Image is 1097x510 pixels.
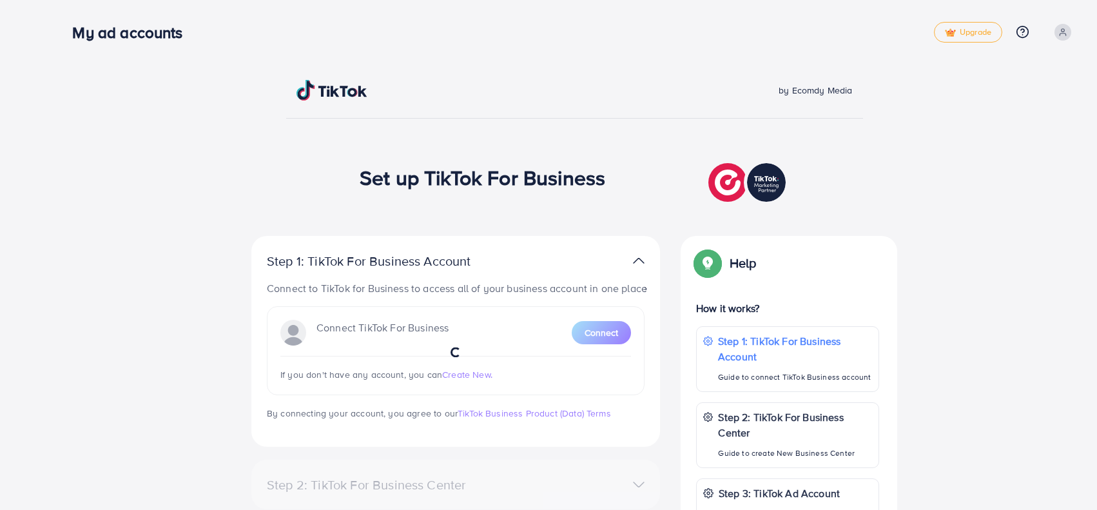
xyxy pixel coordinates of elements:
[779,84,852,97] span: by Ecomdy Media
[267,253,512,269] p: Step 1: TikTok For Business Account
[72,23,193,42] h3: My ad accounts
[945,28,956,37] img: tick
[696,251,719,275] img: Popup guide
[296,80,367,101] img: TikTok
[730,255,757,271] p: Help
[718,369,872,385] p: Guide to connect TikTok Business account
[945,28,991,37] span: Upgrade
[718,333,872,364] p: Step 1: TikTok For Business Account
[708,160,789,205] img: TikTok partner
[633,251,645,270] img: TikTok partner
[718,446,872,461] p: Guide to create New Business Center
[719,485,840,501] p: Step 3: TikTok Ad Account
[360,165,605,190] h1: Set up TikTok For Business
[718,409,872,440] p: Step 2: TikTok For Business Center
[696,300,879,316] p: How it works?
[934,22,1002,43] a: tickUpgrade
